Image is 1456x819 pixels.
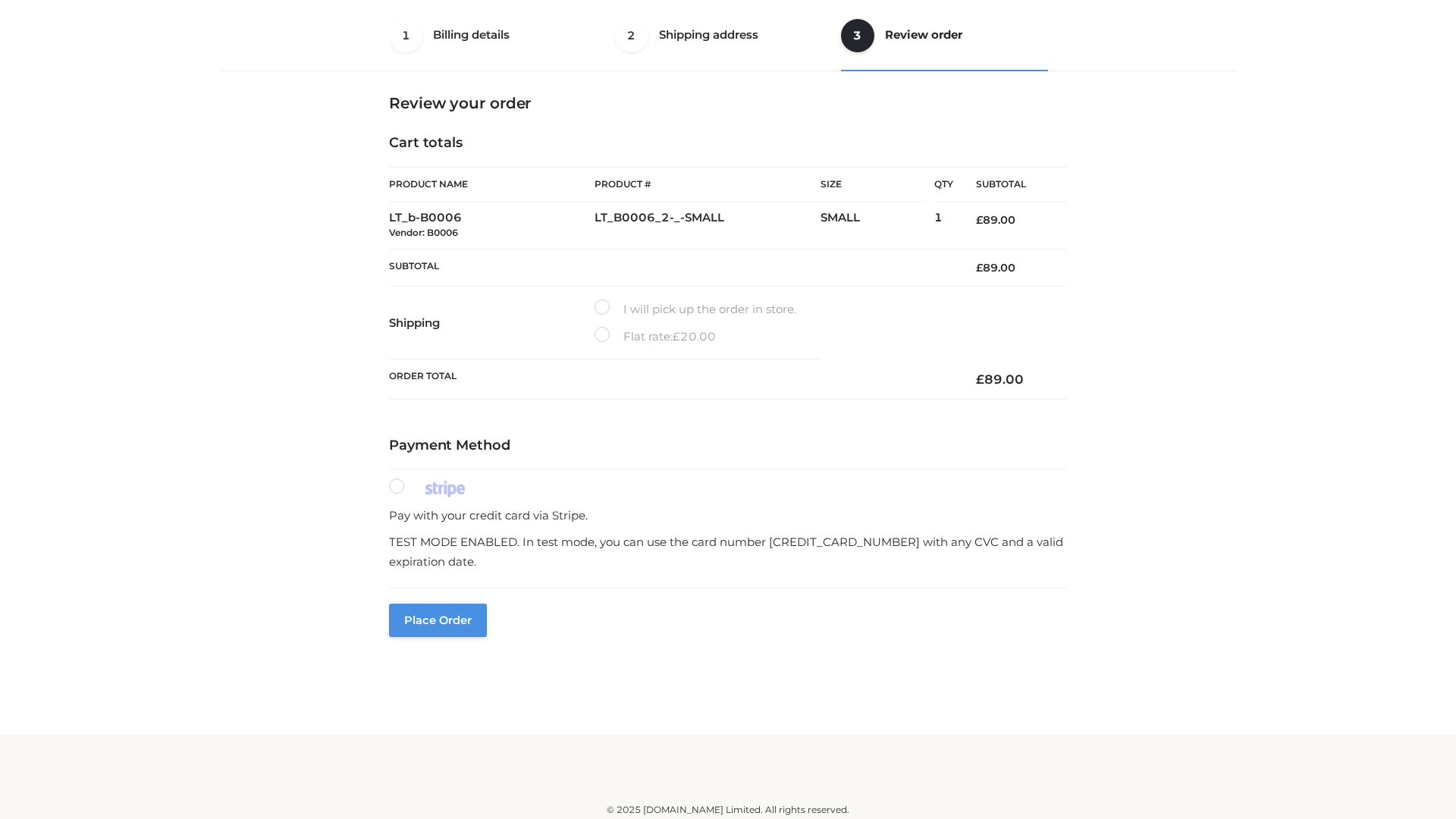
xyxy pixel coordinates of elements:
button: Place order [389,604,487,637]
th: Qty [934,167,953,202]
td: 1 [934,202,953,249]
th: Order Total [389,359,953,400]
p: Pay with your credit card via Stripe. [389,506,1067,526]
span: £ [976,372,984,387]
th: Shipping [389,287,595,359]
bdi: 89.00 [976,213,1015,227]
td: LT_b-B0006 [389,202,595,249]
th: Subtotal [953,168,1067,202]
h3: Review your order [389,94,1067,112]
span: £ [673,329,680,344]
div: © 2025 [DOMAIN_NAME] Limited. All rights reserved. [225,802,1231,817]
td: SMALL [821,202,934,249]
td: LT_B0006_2-_-SMALL [595,202,821,249]
bdi: 89.00 [976,261,1015,275]
bdi: 20.00 [673,329,716,344]
span: £ [976,261,983,275]
bdi: 89.00 [976,372,1024,387]
label: I will pick up the order in store. [595,300,796,319]
span: £ [976,213,983,227]
p: TEST MODE ENABLED. In test mode, you can use the card number [CREDIT_CARD_NUMBER] with any CVC an... [389,532,1067,571]
th: Product Name [389,167,595,202]
h4: Payment Method [389,438,1067,454]
h4: Cart totals [389,135,1067,152]
small: Vendor: B0006 [389,227,458,238]
label: Flat rate: [595,327,716,347]
th: Product # [595,167,821,202]
th: Size [821,168,927,202]
th: Subtotal [389,249,953,286]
